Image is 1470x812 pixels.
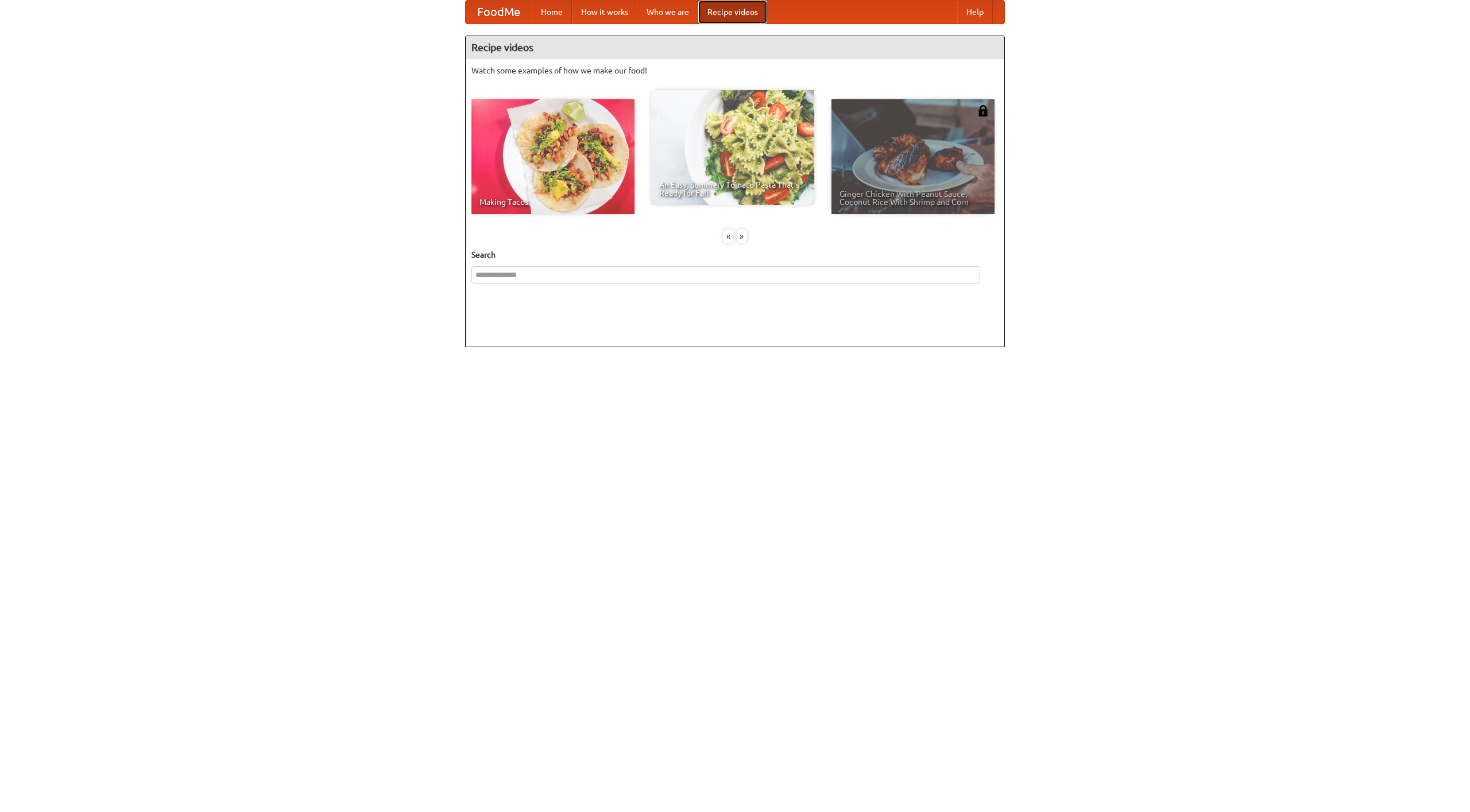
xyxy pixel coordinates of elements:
a: An Easy, Summery Tomato Pasta That's Ready for Fall [651,90,814,205]
a: Making Tacos [471,99,635,214]
div: « [723,229,733,243]
a: FoodMe [466,1,532,24]
a: Help [957,1,993,24]
a: Recipe videos [698,1,767,24]
span: An Easy, Summery Tomato Pasta That's Ready for Fall [659,181,806,197]
a: Home [532,1,572,24]
p: Watch some examples of how we make our food! [471,65,999,76]
span: Making Tacos [479,198,626,206]
h4: Recipe videos [466,36,1004,59]
a: How it works [572,1,637,24]
h5: Search [471,249,999,261]
img: 483408.png [977,105,989,116]
div: » [737,229,747,243]
a: Who we are [637,1,698,24]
